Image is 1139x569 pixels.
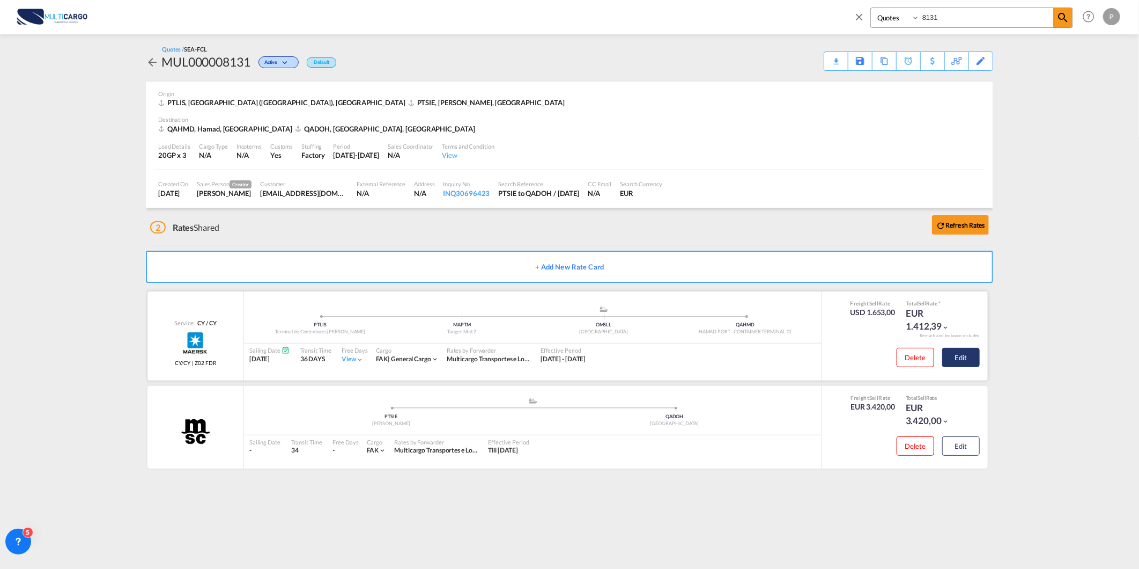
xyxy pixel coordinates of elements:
md-icon: icon-chevron-down [379,447,386,454]
span: PTSIE, [PERSON_NAME], [GEOGRAPHIC_DATA] [417,98,565,107]
div: Terms and Condition [442,142,494,150]
div: Change Status Here [258,56,299,68]
div: Rates by Forwarder [394,438,477,446]
div: USD 1.653,00 [850,307,896,318]
div: [PERSON_NAME] [249,420,533,427]
md-icon: Schedules Available [282,346,290,354]
md-icon: icon-close [853,11,865,23]
div: Till 30 Aug 2025 [488,446,518,455]
div: PTSIE [249,413,533,420]
div: External Reference [357,180,405,188]
div: EUR [620,188,662,198]
div: N/A [414,188,434,198]
md-icon: icon-chevron-down [942,324,950,331]
button: Delete [897,436,934,456]
div: Default [307,57,336,68]
div: OMSLL [533,322,675,329]
div: - [333,446,335,455]
div: Remark and Inclusion included [912,333,988,339]
span: Service: [174,319,195,327]
div: 34 [291,446,322,455]
span: Active [264,59,280,69]
div: Viewicon-chevron-down [342,355,364,364]
div: general cargo [376,355,431,364]
span: SEA-FCL [184,46,206,53]
div: Tanger Med 2 [391,329,532,335]
div: Quotes /SEA-FCL [162,45,207,53]
div: PTLIS [249,322,391,329]
span: PTLIS, [GEOGRAPHIC_DATA] ([GEOGRAPHIC_DATA]), [GEOGRAPHIC_DATA] [167,98,405,107]
div: Origin [158,90,981,98]
div: Customer [260,180,348,188]
div: QAHMD [675,322,816,329]
span: Sell [918,395,926,401]
div: Free Days [333,438,359,446]
div: - [249,446,280,455]
div: MUL000008131 [161,53,250,70]
div: 14 Aug 2025 [158,188,188,198]
div: Patricia Barroso [197,188,252,198]
div: Factory Stuffing [301,150,324,160]
div: 20GP x 3 [158,150,190,160]
span: Help [1079,8,1098,26]
div: N/A [236,150,249,160]
div: Shared [150,222,219,234]
div: EUR 3.420,00 [906,402,959,427]
div: Sailing Date [249,346,290,354]
span: Creator [230,180,252,188]
div: EUR 1.412,39 [906,307,959,333]
button: icon-refreshRefresh Rates [932,215,989,235]
span: Sell [869,300,878,307]
span: icon-close [853,8,870,33]
div: CY / CY [195,319,216,327]
span: | [388,355,390,363]
md-icon: icon-refresh [936,221,945,230]
div: QAHMD, Hamad, Middle East [158,124,295,134]
div: [GEOGRAPHIC_DATA] [533,420,817,427]
div: N/A [199,150,228,160]
span: Sell [918,300,927,307]
div: Help [1079,8,1103,27]
div: icon-arrow-left [146,53,161,70]
span: Multicargo Transportes e Logistica [447,355,543,363]
div: Free Days [342,346,368,354]
div: Inquiry No. [443,180,490,188]
div: CC Email [588,180,611,188]
div: Incoterms [236,142,262,150]
div: Total Rate [906,394,959,402]
md-icon: icon-magnify [1056,11,1069,24]
div: Effective Period [488,438,529,446]
md-icon: icon-arrow-left [146,56,159,69]
div: Sailing Date [249,438,280,446]
input: Enter Quotation Number [920,8,1053,27]
div: HAMAD PORT - CONTAINER TERMINAL 01 [675,329,816,335]
div: Rates by Forwarder [447,346,530,354]
div: Load Details [158,142,190,150]
div: Sales Person [197,180,252,188]
img: MSC [180,418,211,445]
button: Delete [897,348,934,367]
div: P [1103,8,1120,25]
div: Search Reference [499,180,580,188]
md-icon: assets/icons/custom/ship-fill.svg [527,398,539,404]
div: Cargo [376,346,439,354]
div: 36 DAYS [300,355,331,364]
div: [DATE] [249,355,290,364]
div: PTLIS, Lisbon (Lisboa), Europe [158,98,408,107]
div: Cargo Type [199,142,228,150]
div: PTSIE to QADOH / 14 Aug 2025 [499,188,580,198]
img: 82db67801a5411eeacfdbd8acfa81e61.png [16,5,88,29]
md-icon: assets/icons/custom/ship-fill.svg [597,307,610,312]
span: | [190,359,195,367]
div: Multicargo Transportes e Logistica [394,446,477,455]
span: FAK [376,355,391,363]
span: CY/CY [175,359,190,367]
div: MAPTM [391,322,532,329]
md-icon: icon-download [830,54,842,62]
b: Refresh Rates [945,221,985,229]
div: Customs [270,142,293,150]
span: FAK [367,446,379,454]
div: Change Status Here [250,53,301,70]
span: icon-magnify [1053,8,1073,27]
div: Cargo [367,438,387,446]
